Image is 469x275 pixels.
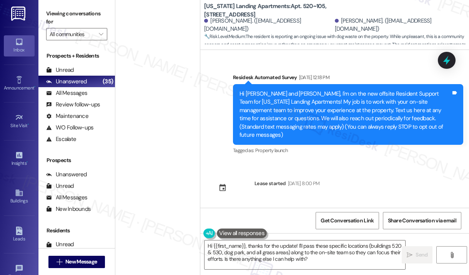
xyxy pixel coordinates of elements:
button: Share Conversation via email [383,212,461,229]
i:  [57,259,62,265]
div: Unread [46,240,74,248]
i:  [407,252,412,258]
div: [DATE] 12:18 PM [297,73,329,81]
div: Residesk Automated Survey [233,73,463,84]
span: : The resident is reporting an ongoing issue with dog waste on the property. While unpleasant, th... [204,33,469,66]
div: Prospects + Residents [38,52,115,60]
div: WO Follow-ups [46,124,93,132]
span: Send [416,251,427,259]
div: (35) [101,76,115,88]
textarea: Hi {{first_name}}, thanks for the update! I'll pass these specific locations (buildings 520 & 530... [205,240,405,269]
div: Unanswered [46,171,87,179]
a: Site Visit • [4,111,35,132]
i:  [449,252,455,258]
div: New Inbounds [46,205,91,213]
a: Inbox [4,35,35,56]
input: All communities [50,28,95,40]
button: Send [402,246,432,263]
span: • [34,84,35,89]
span: Property launch [255,147,288,154]
div: Review follow-ups [46,101,100,109]
span: • [27,159,28,165]
button: New Message [48,256,105,268]
div: Hi [PERSON_NAME] and [PERSON_NAME], I'm on the new offsite Resident Support Team for [US_STATE] L... [239,90,451,139]
div: [PERSON_NAME]. ([EMAIL_ADDRESS][DOMAIN_NAME]) [335,17,464,33]
button: Get Conversation Link [316,212,379,229]
a: Leads [4,224,35,245]
div: Residents [38,227,115,235]
div: Unread [46,182,74,190]
span: • [28,122,29,127]
strong: 🔧 Risk Level: Medium [204,33,245,40]
div: [PERSON_NAME]. ([EMAIL_ADDRESS][DOMAIN_NAME]) [204,17,333,33]
div: Prospects [38,156,115,164]
b: [US_STATE] Landing Apartments: Apt. 520~105, [STREET_ADDRESS] [204,2,358,19]
div: All Messages [46,194,87,202]
span: New Message [65,258,97,266]
div: Unread [46,66,74,74]
div: Escalate [46,135,76,143]
div: [DATE] 8:00 PM [286,179,320,187]
label: Viewing conversations for [46,8,107,28]
a: Insights • [4,149,35,169]
span: Get Conversation Link [321,217,374,225]
img: ResiDesk Logo [11,7,27,21]
div: Tagged as: [233,145,463,156]
div: Maintenance [46,112,88,120]
div: Lease started [254,179,286,187]
a: Buildings [4,186,35,207]
span: Share Conversation via email [388,217,456,225]
i:  [99,31,103,37]
div: All Messages [46,89,87,97]
div: Unanswered [46,78,87,86]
